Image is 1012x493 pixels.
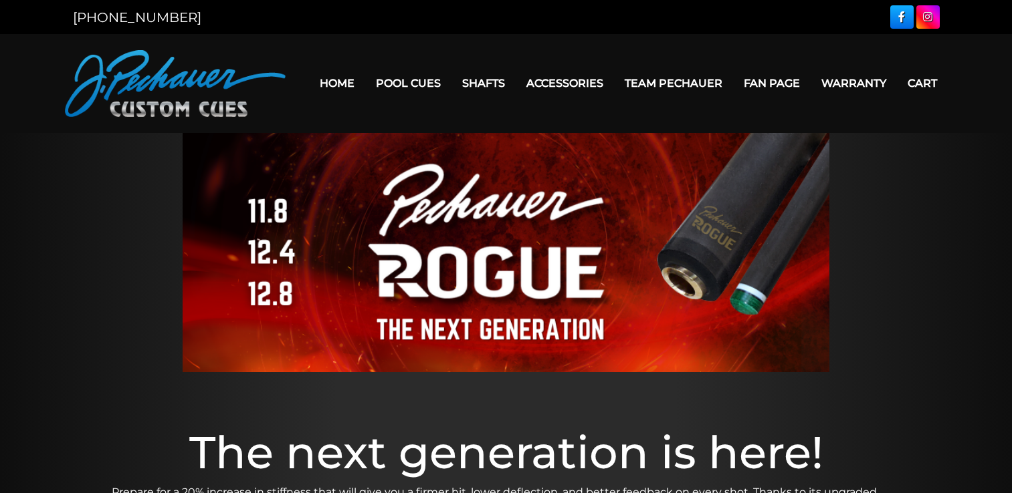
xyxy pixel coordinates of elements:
[516,66,614,100] a: Accessories
[811,66,897,100] a: Warranty
[614,66,733,100] a: Team Pechauer
[309,66,365,100] a: Home
[733,66,811,100] a: Fan Page
[73,9,201,25] a: [PHONE_NUMBER]
[451,66,516,100] a: Shafts
[365,66,451,100] a: Pool Cues
[65,50,286,117] img: Pechauer Custom Cues
[897,66,948,100] a: Cart
[112,426,901,479] h1: The next generation is here!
